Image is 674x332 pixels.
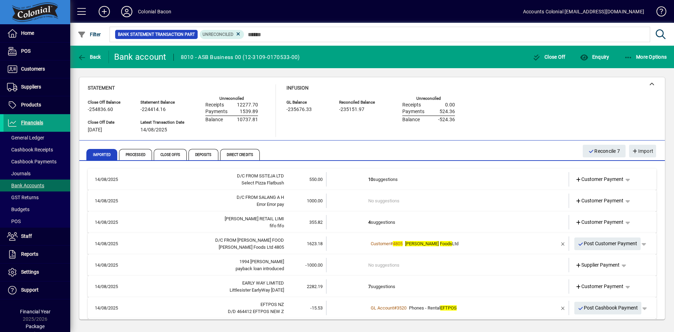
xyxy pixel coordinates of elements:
span: Payments [402,109,424,115]
span: Unreconciled [203,32,233,37]
span: Close Off Balance [88,100,130,105]
span: Home [21,30,34,36]
span: Package [26,324,45,329]
div: Colonial Bacon [138,6,171,17]
span: 1000.00 [307,198,323,203]
span: Enquiry [580,54,609,60]
mat-expansion-panel-header: 14/08/20251994 [PERSON_NAME]payback loan introduced-1000.00No suggestionsSupplier Payment [88,254,656,276]
span: 524.36 [440,109,455,115]
a: GL Account#3520 [368,304,409,312]
a: Customer Payment [573,195,627,207]
button: Post Cashbook Payment [574,302,642,314]
span: Reports [21,251,38,257]
span: Phones - Rental [409,305,457,311]
td: suggestions [368,279,528,294]
mat-expansion-panel-header: 14/08/2025EARLY WAY LIMITEDLittlesister EarlyWay [DATE]2282.197suggestionsCustomer Payment [88,276,656,297]
div: EARLY WAY LIMITED [124,280,284,287]
button: Import [629,145,656,157]
b: 7 [368,284,371,289]
span: POS [7,219,21,224]
a: General Ledger [4,132,70,144]
span: -235676.33 [286,107,312,112]
span: POS [21,48,31,54]
span: Balance [205,117,223,123]
span: Imported [86,149,117,160]
td: suggestions [368,172,528,187]
div: Accounts Colonial [EMAIL_ADDRESS][DOMAIN_NAME] [523,6,644,17]
em: 4805 [393,241,403,246]
span: Customer Payment [575,197,624,204]
td: No suggestions [368,258,528,272]
span: Deposits [189,149,218,160]
span: Close Off Date [88,120,130,125]
a: Customer Payment [573,173,627,186]
span: Customer Payment [575,283,624,290]
mat-expansion-panel-header: 14/08/2025D/C FROM [PERSON_NAME] FOOD[PERSON_NAME] Foods Ltd 48051623.18Customer#4805[PERSON_NAME... [88,233,656,254]
a: Home [4,25,70,42]
mat-expansion-panel-header: 14/08/2025[PERSON_NAME] RETAIL LIMIfifo fifo355.824suggestionsCustomer Payment [88,211,656,233]
span: Balance [402,117,420,123]
div: EFTPOS NZ [124,301,284,308]
a: Suppliers [4,78,70,96]
div: D/C FROM SSTEJA LTD [124,172,284,180]
span: 14/08/2025 [140,127,167,133]
span: Statement Balance [140,100,184,105]
span: More Options [624,54,667,60]
button: Enquiry [578,51,611,63]
span: GST Returns [7,195,39,200]
a: Journals [4,168,70,180]
a: Settings [4,263,70,281]
td: 14/08/2025 [91,194,124,208]
td: 14/08/2025 [91,215,124,229]
span: Bank Statement Transaction Part [118,31,195,38]
button: Remove [557,302,569,314]
span: 12277.70 [237,102,258,108]
a: Support [4,281,70,299]
label: Unreconciled [416,96,441,101]
span: Cashbook Receipts [7,147,53,152]
span: Cashbook Payments [7,159,57,164]
span: -224414.16 [140,107,166,112]
span: Ltd [405,241,458,246]
div: payback loan introduced [124,265,284,272]
a: Knowledge Base [651,1,665,24]
span: 1539.89 [240,109,258,115]
span: General Ledger [7,135,44,141]
app-page-header-button: Back [70,51,109,63]
td: No suggestions [368,194,528,208]
span: Staff [21,233,32,239]
span: Settings [21,269,39,275]
span: Suppliers [21,84,41,90]
span: # [390,241,393,246]
button: Remove [557,238,569,249]
span: -15.53 [310,305,323,311]
span: Payments [205,109,227,115]
span: 10737.81 [237,117,258,123]
div: Hamilton Foods Ltd 4805 [124,244,284,251]
em: [PERSON_NAME] [405,241,439,246]
span: -1000.00 [305,262,323,268]
span: 0.00 [445,102,455,108]
button: Back [76,51,103,63]
div: Bank account [114,51,166,63]
span: Budgets [7,207,29,212]
div: 1994 Mike Field [124,258,284,265]
span: -254836.60 [88,107,113,112]
a: Reports [4,246,70,263]
div: Error Error pay [124,201,284,208]
span: # [394,305,397,311]
label: Unreconciled [219,96,244,101]
button: Profile [115,5,138,18]
span: Processed [119,149,152,160]
td: suggestions [368,215,528,229]
span: Supplier Payment [575,261,620,269]
span: Back [78,54,101,60]
span: Products [21,102,41,108]
div: Select Pizza Flatbush [124,180,284,187]
a: GST Returns [4,191,70,203]
span: Receipts [205,102,224,108]
span: Reconciled Balance [339,100,381,105]
a: POS [4,215,70,227]
span: Close Off [533,54,566,60]
span: Close Offs [154,149,187,160]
